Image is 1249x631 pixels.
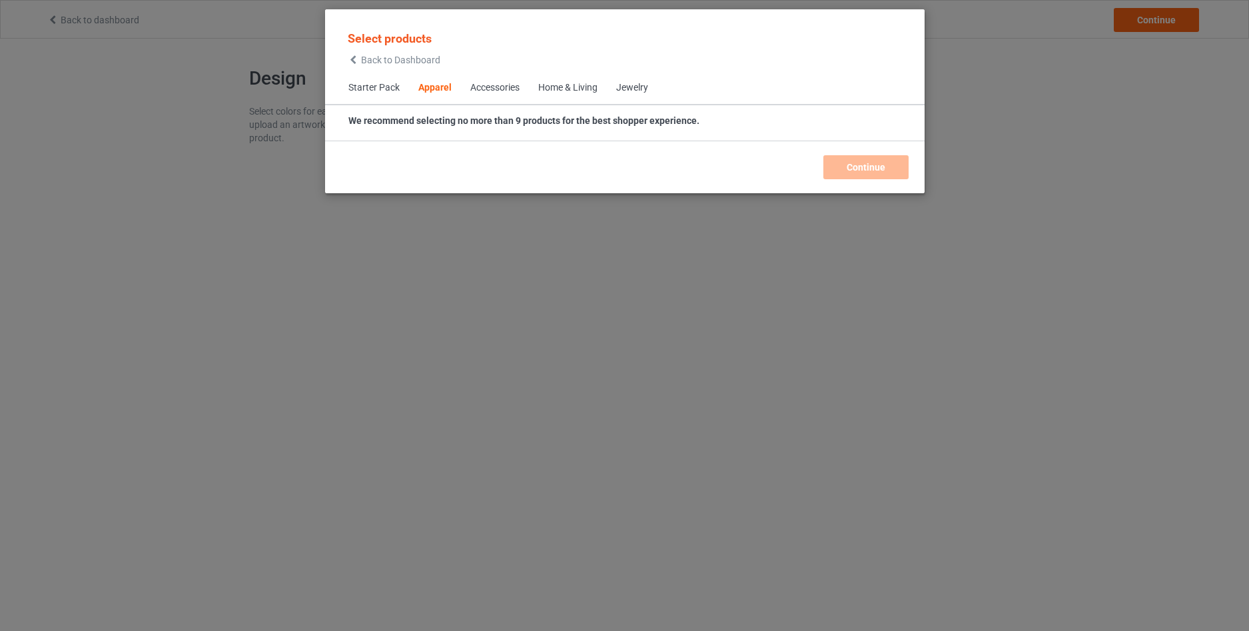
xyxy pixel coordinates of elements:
div: Jewelry [616,81,648,95]
div: Accessories [470,81,520,95]
span: Back to Dashboard [361,55,440,65]
span: Select products [348,31,432,45]
strong: We recommend selecting no more than 9 products for the best shopper experience. [348,115,699,126]
div: Home & Living [538,81,598,95]
div: Apparel [418,81,452,95]
span: Starter Pack [339,72,409,104]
